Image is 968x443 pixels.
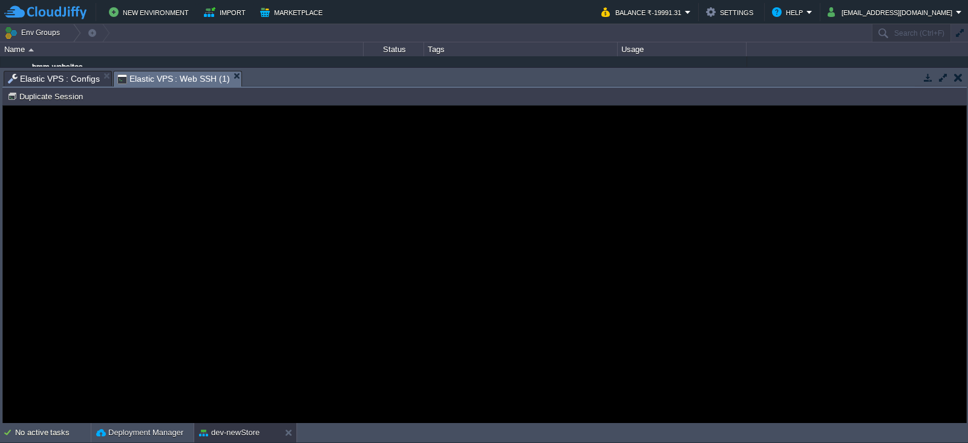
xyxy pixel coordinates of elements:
button: dev-newStore [199,427,260,439]
img: AMDAwAAAACH5BAEAAAAALAAAAAABAAEAAAICRAEAOw== [28,48,34,51]
div: Tags [425,42,617,56]
button: Env Groups [4,24,64,41]
div: Usage [618,42,746,56]
button: Settings [706,5,757,19]
button: Duplicate Session [7,91,87,102]
span: Elastic VPS : Web SSH (1) [117,71,230,87]
button: Balance ₹-19991.31 [601,5,685,19]
button: Help [772,5,806,19]
button: Deployment Manager [96,427,183,439]
div: No active tasks [15,423,91,442]
div: 55 / 256 [637,56,665,89]
button: Marketplace [260,5,326,19]
button: [EMAIL_ADDRESS][DOMAIN_NAME] [828,5,956,19]
div: Name [1,42,363,56]
img: CloudJiffy [4,5,87,20]
div: Status [364,42,423,56]
button: Import [204,5,249,19]
div: 10% [679,56,719,89]
a: bmm-websites [32,61,83,73]
iframe: chat widget [917,395,956,431]
img: AMDAwAAAACH5BAEAAAAALAAAAAABAAEAAAICRAEAOw== [11,56,28,89]
span: Elastic VPS : Configs [8,71,100,86]
button: New Environment [109,5,192,19]
div: Running [364,56,424,89]
img: AMDAwAAAACH5BAEAAAAALAAAAAABAAEAAAICRAEAOw== [1,56,10,89]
